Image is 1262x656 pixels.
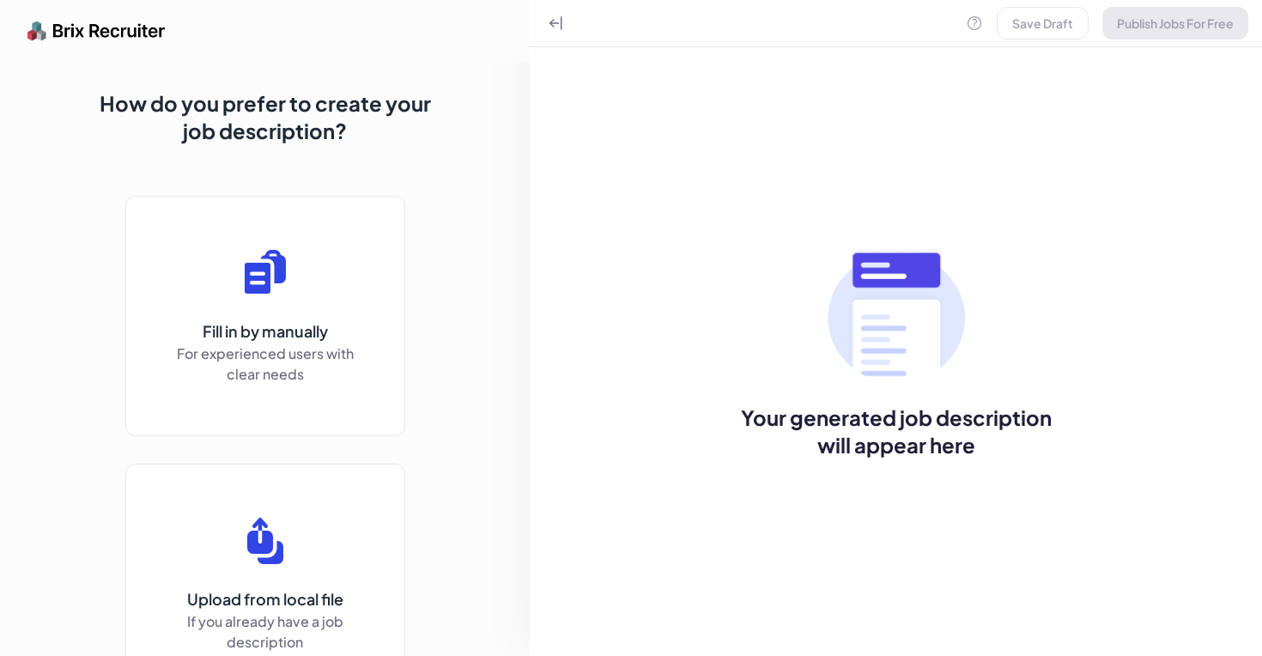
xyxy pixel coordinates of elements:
[171,319,360,343] p: Fill in by manually
[27,14,166,48] img: logo
[729,404,1064,459] span: Your generated job description will appear here
[171,343,360,385] p: For experienced users with clear needs
[828,246,965,383] img: no txt
[125,196,405,436] button: Fill in by manuallyFor experienced users with clear needs
[98,89,433,144] span: How do you prefer to create your job description?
